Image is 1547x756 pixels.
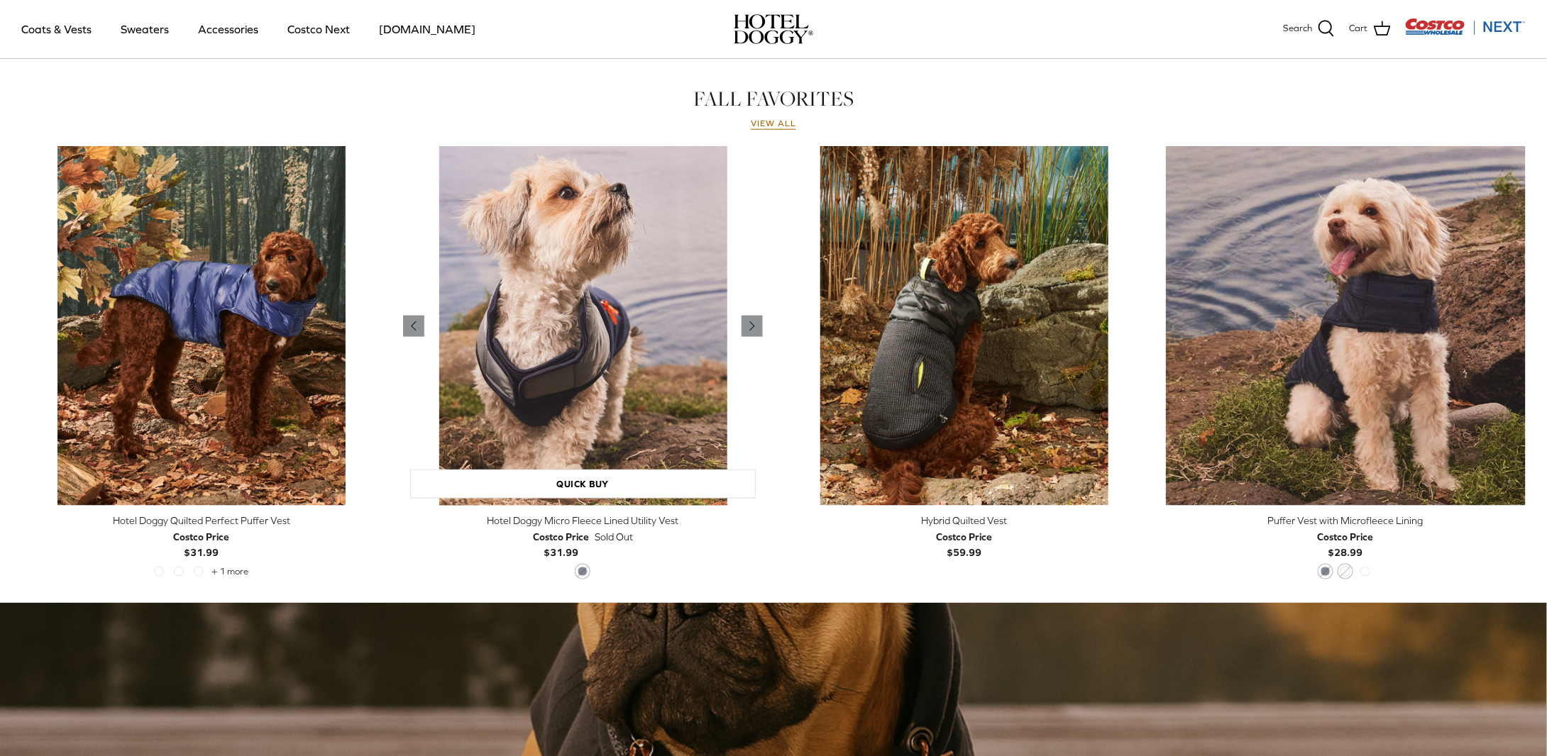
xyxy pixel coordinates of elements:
[784,146,1145,506] a: Hybrid Quilted Vest
[751,118,796,130] a: View all
[936,529,992,558] b: $59.99
[1283,21,1312,36] span: Search
[734,14,813,44] a: hoteldoggy.com hoteldoggycom
[1349,21,1368,36] span: Cart
[533,529,589,558] b: $31.99
[410,469,756,499] a: Quick buy
[1166,513,1526,528] div: Puffer Vest with Microfleece Lining
[21,513,382,560] a: Hotel Doggy Quilted Perfect Puffer Vest Costco Price$31.99
[185,5,271,53] a: Accessories
[1166,146,1526,506] a: Puffer Vest with Microfleece Lining
[275,5,363,53] a: Costco Next
[595,529,633,545] span: Sold Out
[21,513,382,528] div: Hotel Doggy Quilted Perfect Puffer Vest
[693,84,854,113] a: FALL FAVORITES
[784,513,1145,560] a: Hybrid Quilted Vest Costco Price$59.99
[211,567,248,577] span: + 1 more
[1349,20,1391,38] a: Cart
[108,5,182,53] a: Sweaters
[403,316,424,337] a: Previous
[9,5,104,53] a: Coats & Vests
[173,529,229,545] div: Costco Price
[1318,529,1374,558] b: $28.99
[936,529,992,545] div: Costco Price
[742,316,763,337] a: Previous
[366,5,488,53] a: [DOMAIN_NAME]
[173,529,229,558] b: $31.99
[533,529,589,545] div: Costco Price
[734,14,813,44] img: hoteldoggycom
[403,513,764,560] a: Hotel Doggy Micro Fleece Lined Utility Vest Costco Price$31.99 Sold Out
[1405,27,1526,38] a: Visit Costco Next
[1318,529,1374,545] div: Costco Price
[21,146,382,506] a: Hotel Doggy Quilted Perfect Puffer Vest
[784,513,1145,528] div: Hybrid Quilted Vest
[403,146,764,506] a: Hotel Doggy Micro Fleece Lined Utility Vest
[1283,20,1335,38] a: Search
[403,513,764,528] div: Hotel Doggy Micro Fleece Lined Utility Vest
[1166,513,1526,560] a: Puffer Vest with Microfleece Lining Costco Price$28.99
[1405,18,1526,35] img: Costco Next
